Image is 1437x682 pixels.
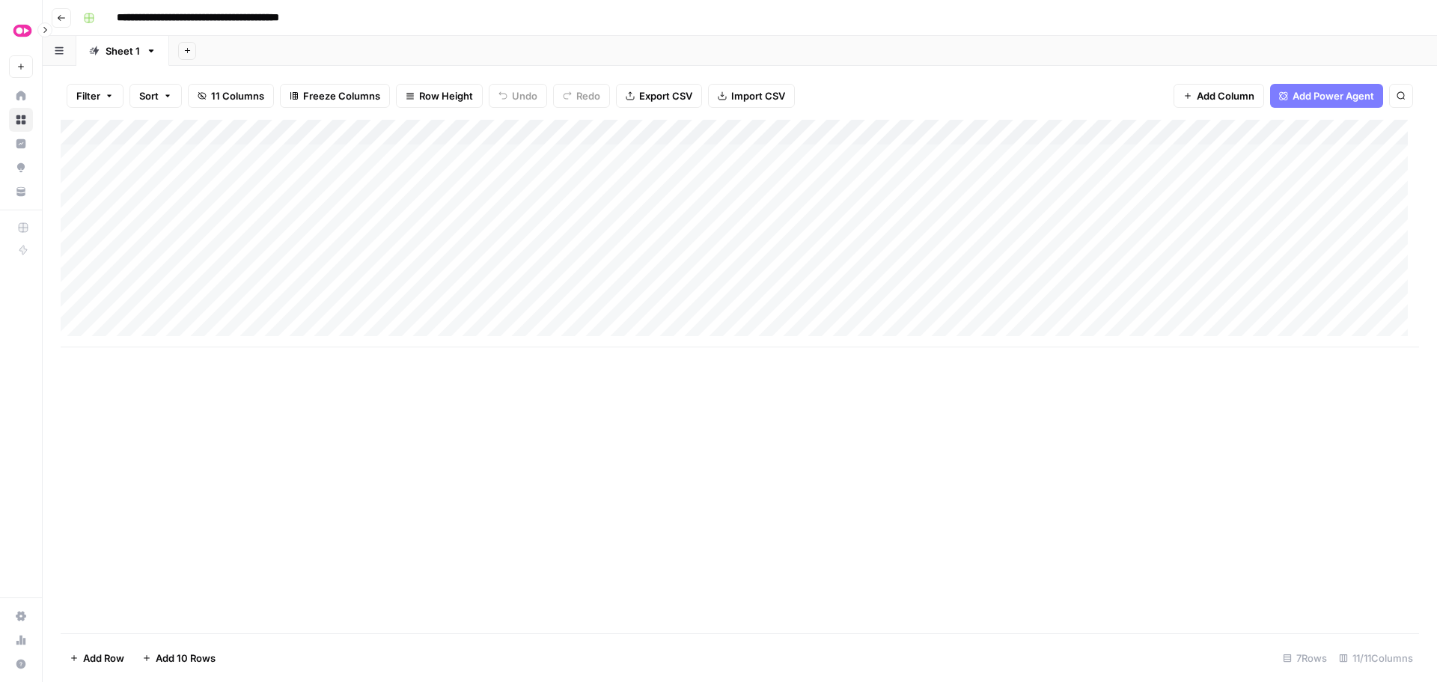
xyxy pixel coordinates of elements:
[1293,88,1374,103] span: Add Power Agent
[133,646,225,670] button: Add 10 Rows
[76,88,100,103] span: Filter
[9,12,33,49] button: Workspace: Tavus Superiority
[188,84,274,108] button: 11 Columns
[396,84,483,108] button: Row Height
[9,132,33,156] a: Insights
[1197,88,1254,103] span: Add Column
[61,646,133,670] button: Add Row
[9,84,33,108] a: Home
[512,88,537,103] span: Undo
[9,652,33,676] button: Help + Support
[553,84,610,108] button: Redo
[731,88,785,103] span: Import CSV
[419,88,473,103] span: Row Height
[9,604,33,628] a: Settings
[303,88,380,103] span: Freeze Columns
[211,88,264,103] span: 11 Columns
[76,36,169,66] a: Sheet 1
[576,88,600,103] span: Redo
[9,156,33,180] a: Opportunities
[106,43,140,58] div: Sheet 1
[9,628,33,652] a: Usage
[280,84,390,108] button: Freeze Columns
[616,84,702,108] button: Export CSV
[1270,84,1383,108] button: Add Power Agent
[139,88,159,103] span: Sort
[1333,646,1419,670] div: 11/11 Columns
[708,84,795,108] button: Import CSV
[156,651,216,666] span: Add 10 Rows
[83,651,124,666] span: Add Row
[9,108,33,132] a: Browse
[489,84,547,108] button: Undo
[1174,84,1264,108] button: Add Column
[67,84,123,108] button: Filter
[1277,646,1333,670] div: 7 Rows
[9,17,36,44] img: Tavus Superiority Logo
[129,84,182,108] button: Sort
[639,88,692,103] span: Export CSV
[9,180,33,204] a: Your Data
